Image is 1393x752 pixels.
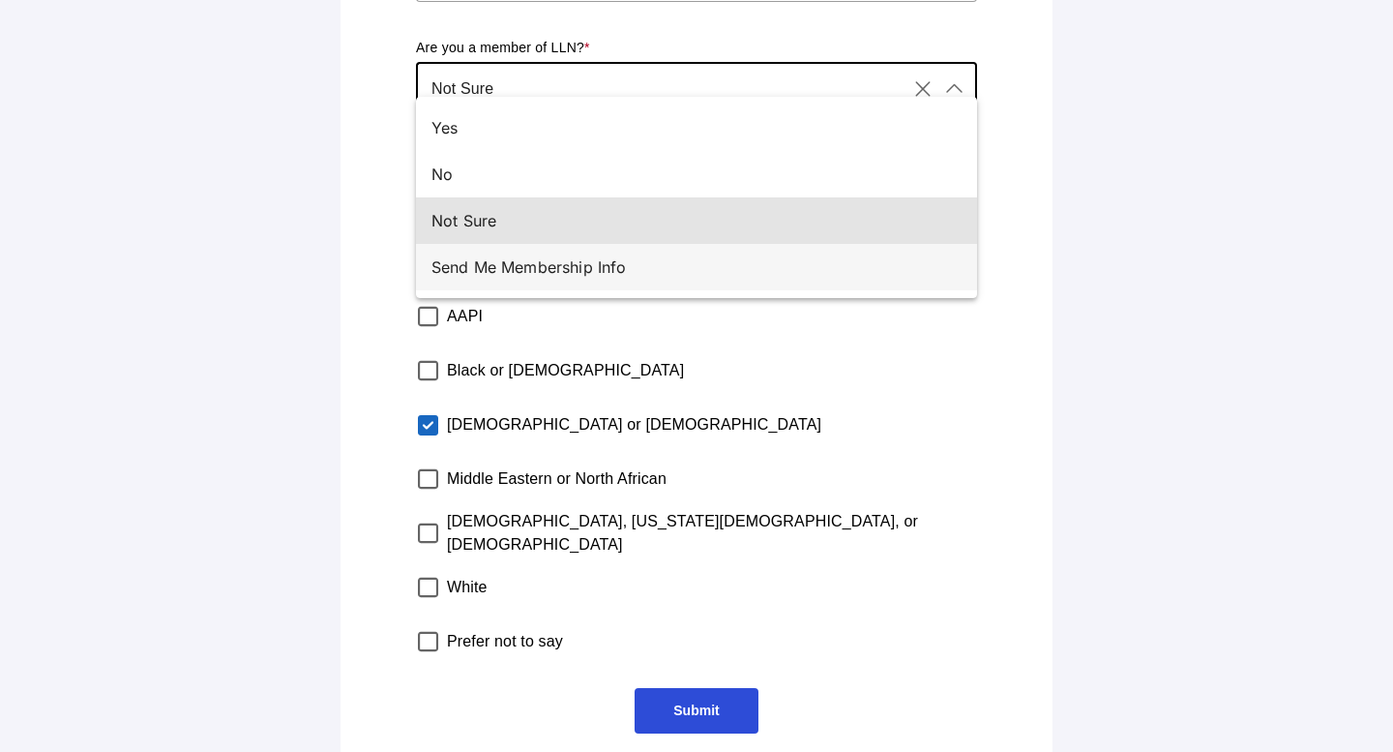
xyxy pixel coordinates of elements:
[447,452,667,506] label: Middle Eastern or North African
[431,256,946,279] div: Send Me Membership Info
[431,209,946,232] div: Not Sure
[447,289,483,344] label: AAPI
[673,703,719,718] span: Submit
[635,688,757,734] a: Submit
[447,506,977,560] label: [DEMOGRAPHIC_DATA], [US_STATE][DEMOGRAPHIC_DATA], or [DEMOGRAPHIC_DATA]
[416,39,977,58] p: Are you a member of LLN?
[447,560,488,615] label: White
[447,344,684,398] label: Black or [DEMOGRAPHIC_DATA]
[431,163,946,186] div: No
[447,398,821,452] label: [DEMOGRAPHIC_DATA] or [DEMOGRAPHIC_DATA]
[911,77,934,101] i: Clear
[447,615,563,669] label: Prefer not to say
[431,77,493,101] span: Not Sure
[431,116,946,139] div: Yes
